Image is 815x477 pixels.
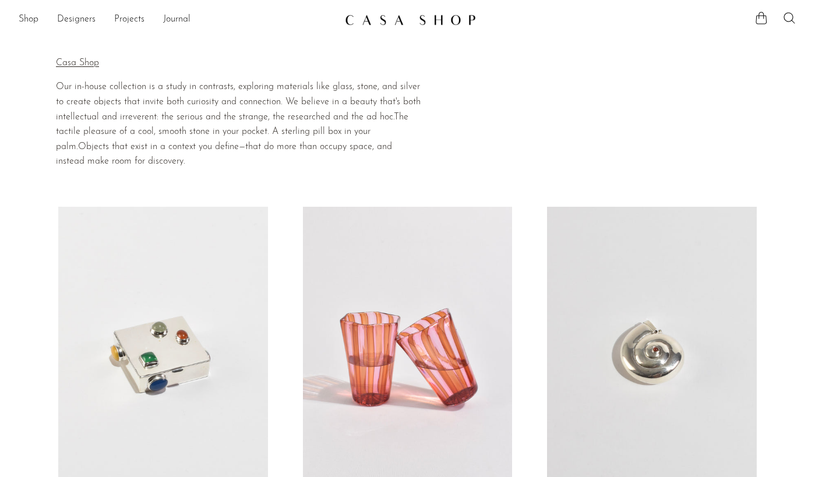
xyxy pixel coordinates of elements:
p: Casa Shop [56,56,423,71]
a: Shop [19,12,38,27]
a: Journal [163,12,190,27]
span: fi [225,142,230,151]
a: Designers [57,12,96,27]
nav: Desktop navigation [19,10,336,30]
span: e tactile pleasure of a cool, smooth stone in your pocket. A sterling pill box in your palm. [56,112,408,151]
ul: NEW HEADER MENU [19,10,336,30]
div: Page 4 [56,80,423,169]
span: Our in-house collection is a study in contrasts, exploring materials like glass, stone, and silve... [56,82,421,121]
span: Th [394,112,404,122]
a: Projects [114,12,144,27]
span: Objects that exist in a context you de [78,142,225,151]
